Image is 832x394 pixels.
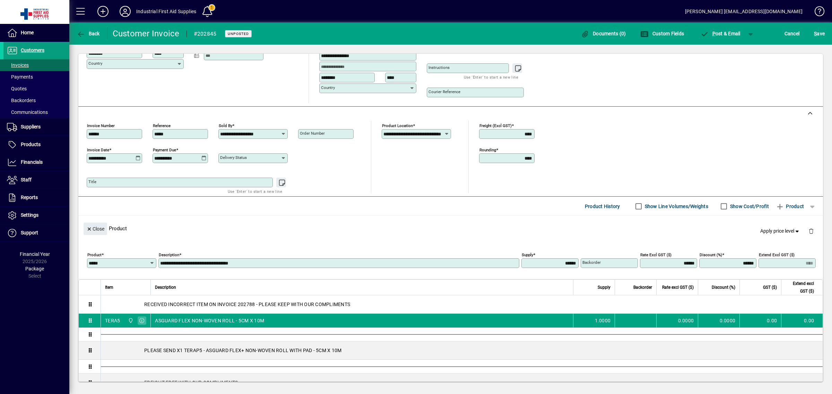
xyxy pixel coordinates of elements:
mat-label: Supply [522,252,533,257]
mat-label: Invoice number [87,123,115,128]
button: Apply price level [757,225,803,238]
span: Financial Year [20,251,50,257]
span: Invoices [7,62,29,68]
div: #202845 [194,28,217,39]
button: Save [812,27,826,40]
div: Customer Invoice [113,28,180,39]
button: Product History [582,200,623,213]
span: Apply price level [760,227,800,235]
span: Backorders [7,98,36,103]
span: Description [155,284,176,291]
a: Suppliers [3,118,69,136]
button: Delete [803,223,820,239]
button: Post & Email [697,27,744,40]
mat-label: Reference [153,123,171,128]
a: Backorders [3,95,69,106]
span: Documents (0) [581,31,626,36]
mat-label: Country [321,85,335,90]
div: PLEASE SEND X1 TERAP5 - ASGUARD FLEX+ NON-WOVEN ROLL WITH PAD - 5CM X 10M [101,341,823,359]
span: Quotes [7,86,27,91]
div: 0.0000 [661,317,694,324]
span: Rate excl GST ($) [662,284,694,291]
span: Package [25,266,44,271]
mat-label: Order number [300,131,325,136]
span: Backorder [633,284,652,291]
app-page-header-button: Close [82,225,109,232]
a: Settings [3,207,69,224]
span: Customers [21,47,44,53]
span: Cancel [785,28,800,39]
a: Knowledge Base [809,1,823,24]
mat-label: Instructions [428,65,450,70]
label: Show Cost/Profit [729,203,769,210]
mat-label: Backorder [582,260,601,265]
mat-label: Courier Reference [428,89,460,94]
span: Settings [21,212,38,218]
span: S [814,31,817,36]
span: Discount (%) [712,284,735,291]
button: Back [75,27,102,40]
a: Reports [3,189,69,206]
mat-label: Invoice date [87,147,109,152]
a: Invoices [3,59,69,71]
span: Close [86,223,104,235]
span: ost & Email [700,31,740,36]
span: Extend excl GST ($) [786,280,814,295]
td: 0.00 [781,314,823,328]
mat-label: Delivery status [220,155,247,160]
a: Payments [3,71,69,83]
a: Support [3,224,69,242]
a: Home [3,24,69,42]
a: Staff [3,171,69,189]
span: Item [105,284,113,291]
button: Cancel [783,27,801,40]
mat-label: Product [87,252,102,257]
span: 1.0000 [595,317,611,324]
span: Support [21,230,38,235]
div: RECEIVED INCORRECT ITEM ON INVOICE 202788 - PLEASE KEEP WITH OUR COMPLIMENTS [101,295,823,313]
span: Reports [21,195,38,200]
mat-label: Description [159,252,179,257]
td: 0.00 [739,314,781,328]
span: ASGUARD FLEX NON-WOVEN ROLL - 5CM X 10M [155,317,264,324]
span: Suppliers [21,124,41,129]
span: Product History [585,201,620,212]
mat-label: Sold by [219,123,232,128]
span: GST ($) [763,284,777,291]
a: Financials [3,154,69,171]
mat-hint: Use 'Enter' to start a new line [464,73,518,81]
mat-label: Rounding [479,147,496,152]
mat-hint: Use 'Enter' to start a new line [228,187,282,195]
div: Product [78,216,823,241]
a: Quotes [3,83,69,95]
app-page-header-button: Back [69,27,107,40]
div: TERA5 [105,317,120,324]
mat-label: Extend excl GST ($) [759,252,795,257]
span: Back [77,31,100,36]
span: Unposted [228,32,249,36]
mat-label: Product location [382,123,413,128]
a: Products [3,136,69,153]
span: Supply [598,284,610,291]
a: Communications [3,106,69,118]
mat-label: Freight (excl GST) [479,123,512,128]
span: Staff [21,177,32,182]
span: ave [814,28,825,39]
mat-label: Country [88,61,102,66]
button: Add [92,5,114,18]
span: Products [21,142,41,147]
span: Financials [21,159,43,165]
button: Close [84,223,107,235]
span: Communications [7,109,48,115]
button: Documents (0) [579,27,628,40]
button: Profile [114,5,136,18]
span: P [712,31,716,36]
td: 0.0000 [698,314,739,328]
button: Custom Fields [639,27,686,40]
app-page-header-button: Delete [803,228,820,234]
label: Show Line Volumes/Weights [643,203,708,210]
span: Home [21,30,34,35]
span: Custom Fields [640,31,684,36]
span: Product [776,201,804,212]
mat-label: Title [88,179,96,184]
